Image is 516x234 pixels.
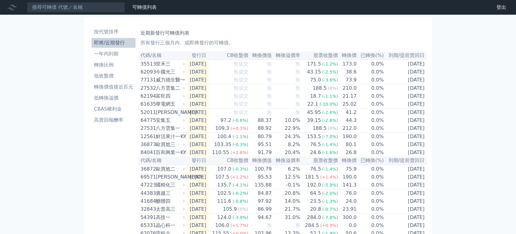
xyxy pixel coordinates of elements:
[92,60,136,70] a: 轉換比例
[338,92,357,100] td: 21.17
[322,142,338,147] span: (-1.4%)
[272,116,301,124] td: 10.0%
[216,181,233,189] div: 135.7
[214,222,230,229] div: 106.0
[306,181,322,189] div: 192.0
[233,134,249,139] span: (-1.1%)
[92,115,136,125] a: 高賣回報酬率
[322,70,338,74] span: (-2.5%)
[384,108,427,117] td: [DATE]
[357,165,384,173] td: 0.0%
[295,101,300,107] span: 無
[311,85,328,92] div: 188.5
[92,104,136,114] a: CBAS權利金
[238,207,248,212] span: (0%)
[216,133,233,140] div: 100.4
[384,165,427,173] td: [DATE]
[384,124,427,133] td: [DATE]
[338,100,357,108] td: 25.02
[338,189,357,198] td: 76.0
[357,141,384,149] td: 0.0%
[140,214,154,221] div: 54391
[338,157,357,165] th: 轉換價
[384,76,427,84] td: [DATE]
[234,61,248,67] span: 無成交
[306,68,322,76] div: 43.15
[384,221,427,229] td: [DATE]
[156,165,184,173] div: 歐買尬二
[140,76,154,84] div: 77131
[234,69,248,75] span: 無成交
[156,190,184,197] div: 廣越三
[233,142,249,147] span: (-0.3%)
[295,93,300,99] span: 無
[156,125,184,132] div: 八方雲集一
[357,181,384,189] td: 0.0%
[140,29,424,37] h1: 近期新發行可轉債列表
[272,181,301,189] td: -0.1%
[272,51,301,60] th: 轉換溢價率
[186,116,209,124] td: [DATE]
[140,173,154,181] div: 69571
[92,116,136,124] li: 高賣回報酬率
[357,51,384,60] th: 已轉換(%)
[213,141,233,148] div: 103.35
[272,124,301,133] td: 22.9%
[320,223,338,228] span: (+0.9%)
[234,85,248,91] span: 無成交
[267,77,272,83] span: 無
[338,197,357,205] td: 24.0
[357,100,384,108] td: 0.0%
[338,173,357,181] td: 190.0
[384,173,427,181] td: [DATE]
[357,205,384,213] td: 0.0%
[156,181,184,189] div: 國精化三
[138,157,186,165] th: 代碼/名稱
[156,117,184,124] div: 安集五
[338,205,357,213] td: 23.91
[92,83,136,91] li: 轉換價值接近百元
[338,116,357,124] td: 44.3
[92,38,136,48] a: 即將/近期發行
[267,222,272,228] span: 無
[357,221,384,229] td: 0.0%
[156,173,184,181] div: [PERSON_NAME]KY
[92,50,136,58] li: 一年內到期
[140,92,154,100] div: 62194
[357,68,384,76] td: 0.0%
[186,221,209,229] td: [DATE]
[322,118,338,123] span: (-2.6%)
[357,197,384,205] td: 0.0%
[384,60,427,68] td: [DATE]
[140,222,154,229] div: 65331
[322,94,338,99] span: (-1.1%)
[295,109,300,115] span: 無
[156,109,184,116] div: [PERSON_NAME]
[140,133,154,140] div: 12561
[140,190,154,197] div: 44383
[384,157,427,165] th: 到期/提前賣回日
[233,199,249,204] span: (-0.8%)
[338,76,357,84] td: 73.9
[156,198,184,205] div: 醣聯四
[234,109,248,115] span: 無成交
[140,68,154,76] div: 62093
[338,124,357,133] td: 212.0
[322,183,338,187] span: (-5.9%)
[140,85,154,92] div: 27532
[272,197,301,205] td: 14.0%
[249,189,272,198] td: 84.87
[230,126,248,131] span: (+0.3%)
[186,173,209,181] td: [DATE]
[233,167,249,172] span: (-0.3%)
[301,51,338,60] th: 股票收盤價
[384,84,427,92] td: [DATE]
[322,199,338,204] span: (-1.3%)
[384,141,427,149] td: [DATE]
[186,165,209,173] td: [DATE]
[214,173,230,181] div: 107.5
[249,51,272,60] th: 轉換價值
[322,215,338,220] span: (-7.8%)
[140,109,154,116] div: 52011
[92,105,136,113] li: CBAS權利金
